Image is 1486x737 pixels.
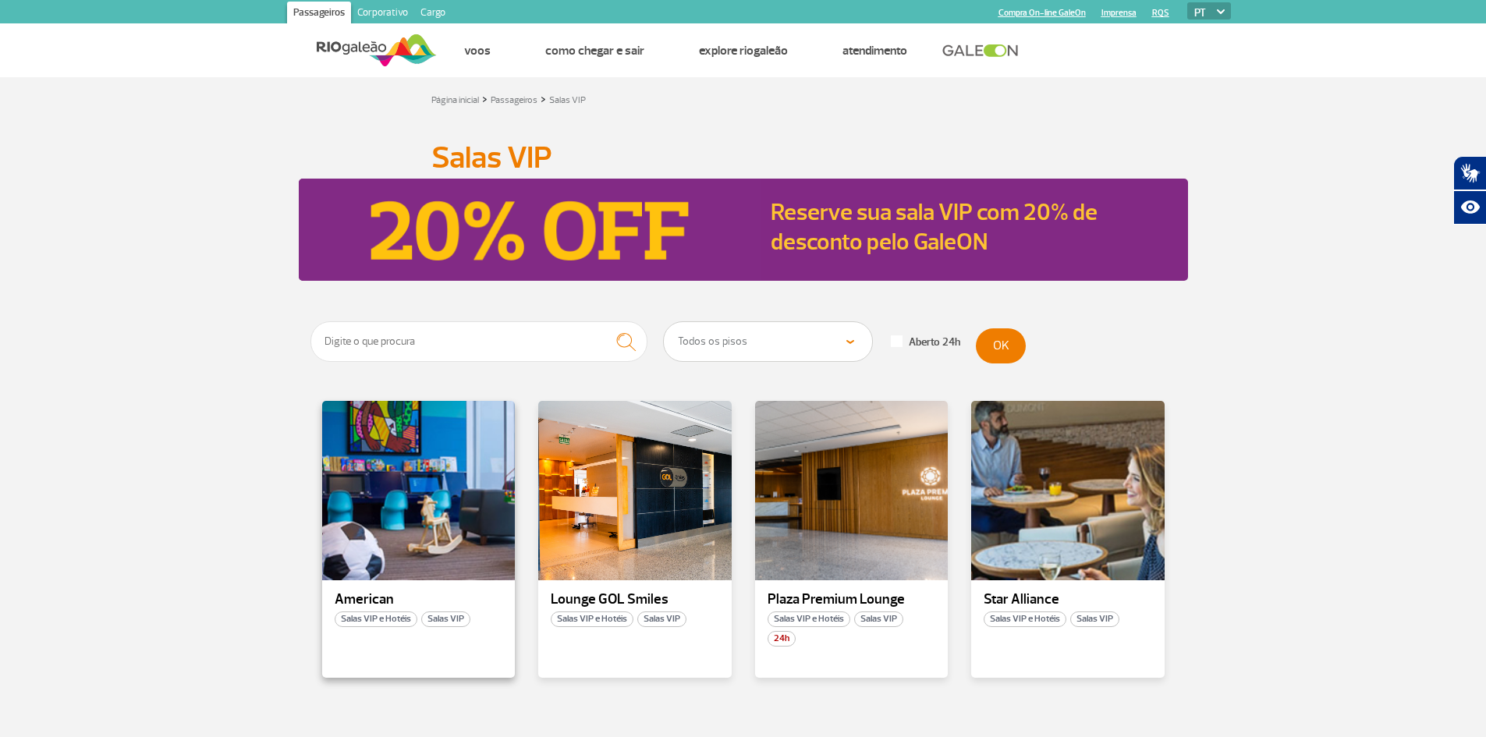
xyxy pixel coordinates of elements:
[421,611,470,627] span: Salas VIP
[551,611,633,627] span: Salas VIP e Hotéis
[299,179,761,281] img: Reserve sua sala VIP com 20% de desconto pelo GaleON
[768,611,850,627] span: Salas VIP e Hotéis
[1152,8,1169,18] a: RQS
[998,8,1086,18] a: Compra On-line GaleOn
[551,592,719,608] p: Lounge GOL Smiles
[545,43,644,58] a: Como chegar e sair
[1101,8,1137,18] a: Imprensa
[1453,156,1486,190] button: Abrir tradutor de língua de sinais.
[482,90,488,108] a: >
[1453,190,1486,225] button: Abrir recursos assistivos.
[891,335,960,349] label: Aberto 24h
[310,321,648,362] input: Digite o que procura
[549,94,586,106] a: Salas VIP
[414,2,452,27] a: Cargo
[351,2,414,27] a: Corporativo
[431,94,479,106] a: Página inicial
[464,43,491,58] a: Voos
[637,611,686,627] span: Salas VIP
[491,94,537,106] a: Passageiros
[854,611,903,627] span: Salas VIP
[768,631,796,647] span: 24h
[984,611,1066,627] span: Salas VIP e Hotéis
[699,43,788,58] a: Explore RIOgaleão
[335,592,503,608] p: American
[768,592,936,608] p: Plaza Premium Lounge
[1453,156,1486,225] div: Plugin de acessibilidade da Hand Talk.
[287,2,351,27] a: Passageiros
[335,611,417,627] span: Salas VIP e Hotéis
[976,328,1026,363] button: OK
[541,90,546,108] a: >
[431,144,1055,171] h1: Salas VIP
[1070,611,1119,627] span: Salas VIP
[842,43,907,58] a: Atendimento
[984,592,1152,608] p: Star Alliance
[771,197,1098,257] a: Reserve sua sala VIP com 20% de desconto pelo GaleON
